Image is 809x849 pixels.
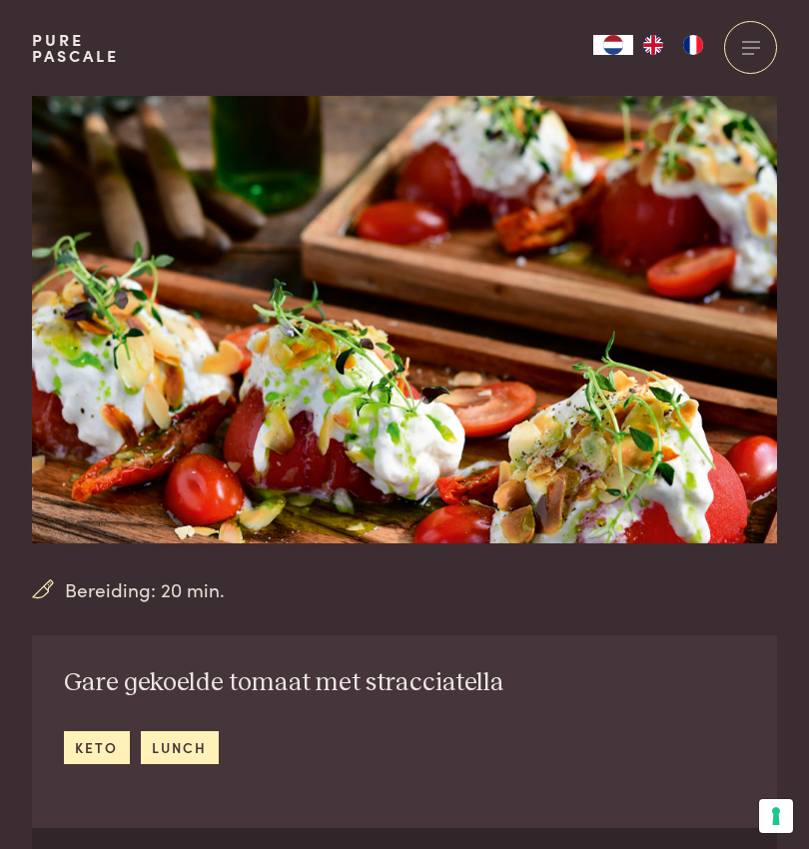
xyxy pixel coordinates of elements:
[633,35,713,55] ul: Language list
[141,731,219,764] a: lunch
[32,96,777,543] img: Gare gekoelde tomaat met stracciatella
[64,731,130,764] a: keto
[593,35,633,55] a: NL
[593,35,713,55] aside: Language selected: Nederlands
[759,799,793,833] button: Uw voorkeuren voor toestemming voor trackingtechnologieën
[593,35,633,55] div: Language
[633,35,673,55] a: EN
[64,667,504,699] h2: Gare gekoelde tomaat met stracciatella
[65,575,225,604] span: Bereiding: 20 min.
[673,35,713,55] a: FR
[32,32,119,64] a: PurePascale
